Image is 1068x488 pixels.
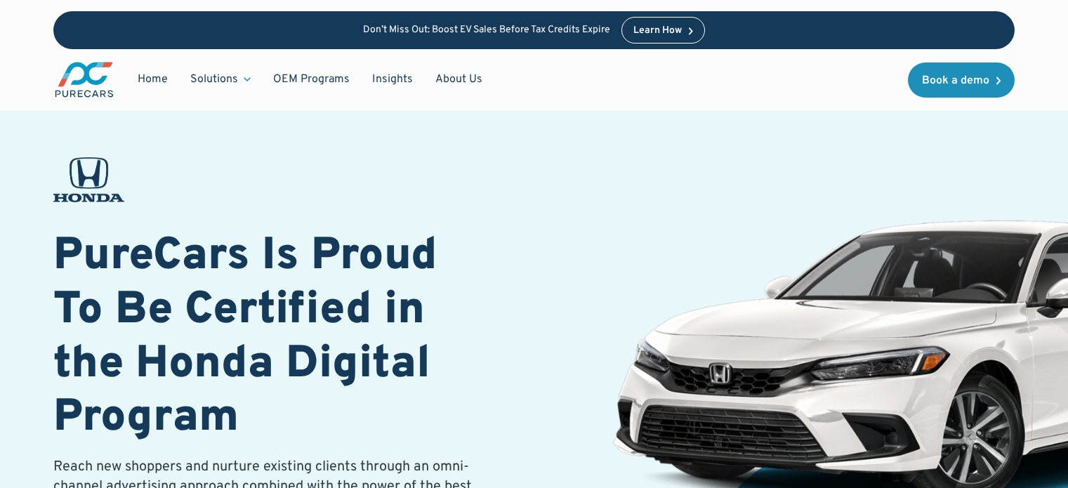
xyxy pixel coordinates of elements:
a: Learn How [621,17,705,44]
a: Insights [361,66,424,93]
div: Solutions [179,66,262,93]
div: Learn How [633,26,682,36]
div: Book a demo [922,75,989,86]
a: OEM Programs [262,66,361,93]
a: Book a demo [908,62,1015,98]
a: main [53,60,115,99]
p: Don’t Miss Out: Boost EV Sales Before Tax Credits Expire [363,25,610,37]
div: Solutions [190,72,238,87]
a: About Us [424,66,494,93]
a: Home [126,66,179,93]
img: purecars logo [53,60,115,99]
h1: PureCars Is Proud To Be Certified in the Honda Digital Program [53,230,480,446]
